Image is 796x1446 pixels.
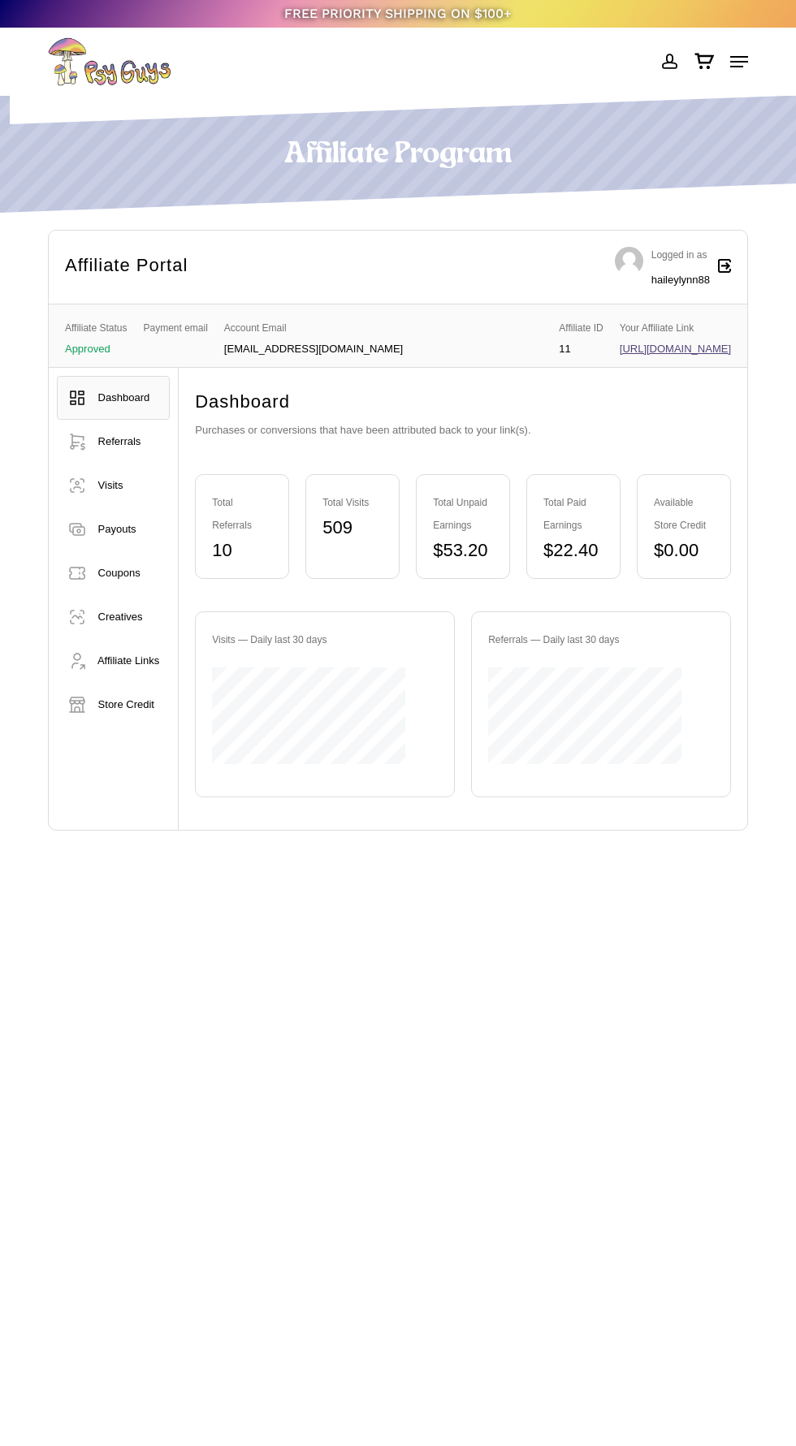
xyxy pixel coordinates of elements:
div: Referrals — Daily last 30 days [488,628,714,651]
h2: Affiliate Portal [65,252,188,279]
span: Dashboard [98,391,150,404]
span: Referrals [98,435,141,447]
p: Purchases or conversions that have been attributed back to your link(s). [195,419,731,458]
span: $ [433,540,443,560]
span: Coupons [98,567,141,579]
bdi: 0.00 [654,540,699,560]
a: Visits [57,464,170,507]
span: $ [654,540,664,560]
span: Your Affiliate Link [620,317,731,339]
span: Store Credit [98,698,154,710]
div: Total Unpaid Earnings [433,491,493,537]
a: Affiliate Links [57,639,170,683]
bdi: 22.40 [543,540,598,560]
div: Total Paid Earnings [543,491,603,537]
span: Visits [98,479,123,491]
a: Cart [686,37,722,86]
span: Creatives [98,611,143,623]
div: haileylynn88 [651,269,710,291]
a: [URL][DOMAIN_NAME] [620,343,731,355]
a: Creatives [57,595,170,639]
div: Total Referrals [212,491,272,537]
a: Dashboard [57,376,170,420]
span: Affiliate Status [65,317,128,339]
a: Store Credit [57,683,170,727]
bdi: 53.20 [433,540,487,560]
div: 10 [212,539,272,562]
span: Payouts [98,523,136,535]
h2: Dashboard [195,388,731,416]
a: Navigation Menu [730,54,748,70]
span: Logged in as [651,249,707,261]
div: Visits — Daily last 30 days [212,628,438,651]
span: Affiliate Links [97,654,159,667]
img: PsyGuys [48,37,171,86]
p: Approved [65,343,128,355]
span: Affiliate ID [559,317,603,339]
h1: Affiliate Program [48,136,748,173]
span: Account Email [224,317,403,339]
div: 509 [322,516,383,539]
img: Avatar photo [615,247,643,275]
a: Coupons [57,551,170,595]
p: [EMAIL_ADDRESS][DOMAIN_NAME] [224,343,403,355]
p: 11 [559,343,603,355]
span: Payment email [143,317,207,339]
div: Available Store Credit [654,491,714,537]
a: Payouts [57,507,170,551]
span: $ [543,540,553,560]
div: Total Visits [322,491,383,514]
a: Referrals [57,420,170,464]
